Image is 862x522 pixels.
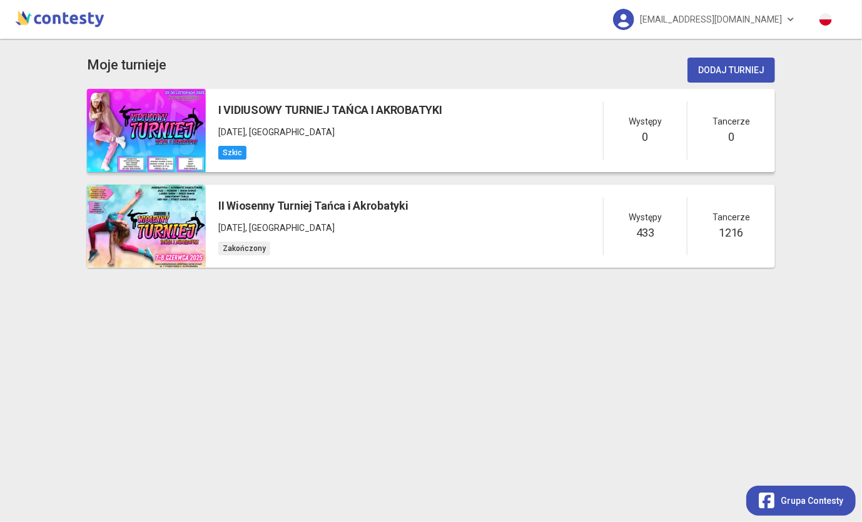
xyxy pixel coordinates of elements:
span: [DATE] [218,127,245,137]
span: Tancerze [712,115,750,128]
h5: 0 [728,128,734,146]
h3: Moje turnieje [87,54,166,76]
span: Zakończony [218,242,270,255]
h5: I VIDIUSOWY TURNIEJ TAŃCA I AKROBATYKI [218,101,442,119]
app-title: competition-list.title [87,54,166,76]
span: , [GEOGRAPHIC_DATA] [245,127,335,137]
span: Tancerze [712,210,750,224]
span: Występy [629,115,662,128]
button: Dodaj turniej [687,58,775,83]
h5: II Wiosenny Turniej Tańca i Akrobatyki [218,197,408,215]
span: Szkic [218,146,246,160]
h5: 433 [636,224,654,242]
span: [DATE] [218,223,245,233]
span: [EMAIL_ADDRESS][DOMAIN_NAME] [641,6,783,33]
span: Grupa Contesty [781,494,843,508]
h5: 1216 [719,224,744,242]
span: , [GEOGRAPHIC_DATA] [245,223,335,233]
h5: 0 [642,128,649,146]
span: Występy [629,210,662,224]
